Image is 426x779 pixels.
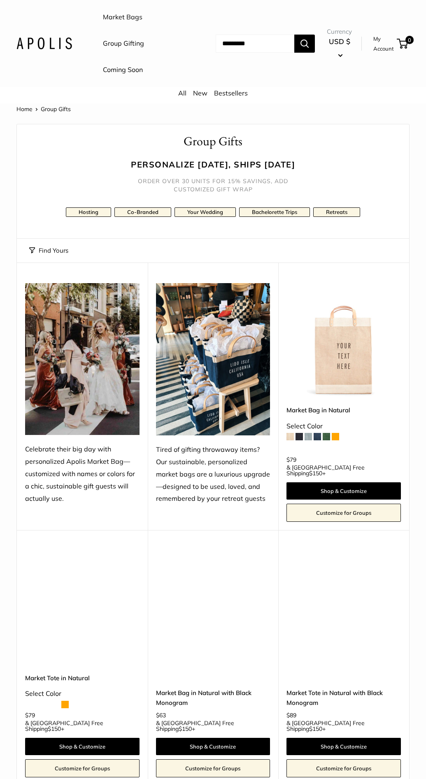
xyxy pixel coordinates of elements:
span: & [GEOGRAPHIC_DATA] Free Shipping + [25,720,140,732]
img: Celebrate their big day with personalized Apolis Market Bag—customized with names or colors for a... [25,283,140,435]
span: USD $ [329,37,350,46]
span: $150 [309,470,322,477]
a: Shop & Customize [286,738,401,755]
a: Market Bag in Natural [286,405,401,415]
a: Customize for Groups [25,759,140,777]
h5: Order over 30 units for 15% savings, add customized gift wrap [131,177,296,193]
a: Customize for Groups [156,759,270,777]
span: & [GEOGRAPHIC_DATA] Free Shipping + [286,720,401,732]
button: Find Yours [29,245,68,256]
a: description_Make it yours with custom printed text.description_The Original Market bag in its 4 n... [25,551,140,665]
div: Select Color [25,688,140,700]
a: 0 [398,39,408,49]
span: 0 [405,36,414,44]
button: USD $ [327,35,352,61]
a: Shop & Customize [25,738,140,755]
span: $79 [286,456,296,463]
h3: Personalize [DATE], ships [DATE] [29,158,397,170]
h1: Group Gifts [29,133,397,150]
div: Tired of gifting throwaway items? Our sustainable, personalized market bags are a luxurious upgra... [156,444,270,505]
a: Shop & Customize [156,738,270,755]
span: & [GEOGRAPHIC_DATA] Free Shipping + [286,465,401,476]
a: Market Bag in Natural with Black Monogram [156,688,270,707]
span: Group Gifts [41,105,71,113]
a: Market Bag in Natural with Black MonogramMarket Bag in Natural with Black Monogram [156,551,270,665]
span: $63 [156,712,166,719]
a: Customize for Groups [286,759,401,777]
a: Hosting [66,207,111,217]
a: Shop & Customize [286,482,401,500]
span: $79 [25,712,35,719]
span: Currency [327,26,352,37]
a: Retreats [313,207,360,217]
a: Bachelorette Trips [239,207,310,217]
span: $150 [309,725,322,732]
a: Group Gifting [103,37,144,50]
span: $89 [286,712,296,719]
a: Customize for Groups [286,504,401,522]
img: Market Bag in Natural [286,283,401,398]
a: My Account [373,34,394,54]
a: Market Bags [103,11,142,23]
input: Search... [216,35,294,53]
img: Apolis [16,37,72,49]
div: Celebrate their big day with personalized Apolis Market Bag—customized with names or colors for a... [25,443,140,505]
a: Bestsellers [214,89,248,97]
a: description_Make it yours with custom monogram printed text.Market Tote in Natural with Black Mon... [286,551,401,665]
a: Market Tote in Natural with Black Monogram [286,688,401,707]
a: Coming Soon [103,64,143,76]
a: Your Wedding [175,207,236,217]
nav: Breadcrumb [16,104,71,114]
span: $150 [179,725,192,732]
a: Market Tote in Natural [25,673,140,683]
a: Home [16,105,33,113]
img: Tired of gifting throwaway items? Our sustainable, personalized market bags are a luxurious upgra... [156,283,270,435]
button: Search [294,35,315,53]
a: Co-Branded [114,207,171,217]
div: Select Color [286,420,401,433]
a: Market Bag in NaturalMarket Bag in Natural [286,283,401,398]
a: All [178,89,186,97]
span: & [GEOGRAPHIC_DATA] Free Shipping + [156,720,270,732]
span: $150 [48,725,61,732]
a: New [193,89,207,97]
